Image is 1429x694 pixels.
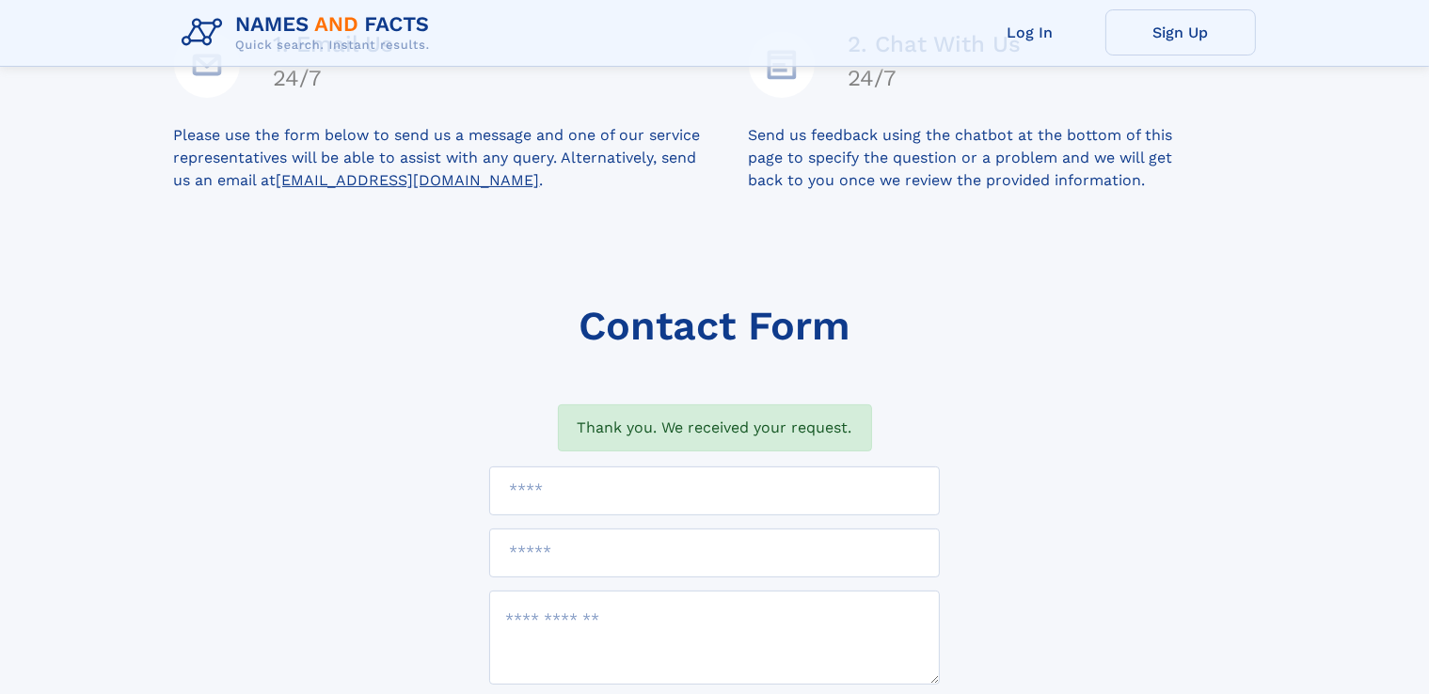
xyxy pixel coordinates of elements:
[174,124,749,192] div: Please use the form below to send us a message and one of our service representatives will be abl...
[277,171,540,189] a: [EMAIL_ADDRESS][DOMAIN_NAME]
[174,8,445,58] img: Logo Names and Facts
[955,9,1105,55] a: Log In
[558,404,872,451] div: Thank you. We received your request.
[579,303,850,349] h1: Contact Form
[274,65,394,91] h4: 24/7
[849,65,1022,91] h4: 24/7
[1105,9,1256,55] a: Sign Up
[749,124,1256,192] div: Send us feedback using the chatbot at the bottom of this page to specify the question or a proble...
